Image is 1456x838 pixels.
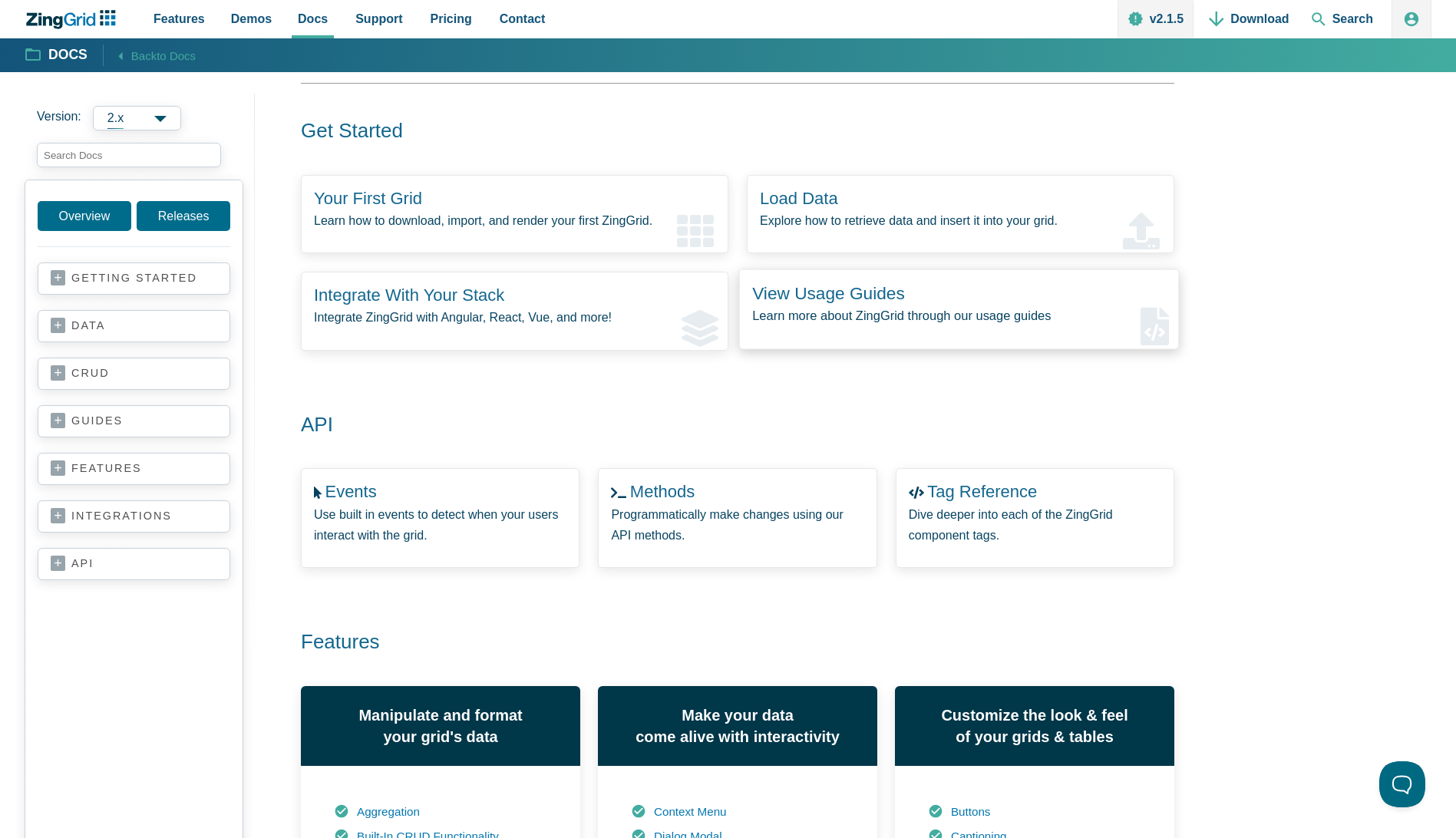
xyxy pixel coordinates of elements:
[630,482,695,501] a: Methods
[282,118,1156,144] h2: Get Started
[500,8,546,29] span: Contact
[325,482,376,501] a: Events
[282,412,1156,438] h2: API
[611,504,863,546] p: Programmatically make changes using our API methods.
[927,482,1037,501] a: Tag Reference
[37,143,221,167] input: search input
[314,307,715,328] p: Integrate ZingGrid with Angular, React, Vue, and more!
[51,318,217,334] a: data
[282,629,1156,655] h2: Features
[231,8,272,29] span: Demos
[431,8,472,29] span: Pricing
[131,46,196,65] span: Back
[314,189,422,208] a: Your First Grid
[752,305,1166,327] p: Learn more about ZingGrid through our usage guides
[26,46,87,64] a: Docs
[654,805,727,818] a: Context Menu
[103,45,196,65] a: Backto Docs
[760,189,838,208] a: Load Data
[137,201,230,231] a: Releases
[37,106,243,130] label: Versions
[298,8,328,29] span: Docs
[615,704,861,747] h3: Make your data come alive with interactivity
[51,556,217,572] a: api
[154,8,205,29] span: Features
[752,283,905,303] a: View Usage Guides
[51,271,217,286] a: getting started
[318,704,564,747] h3: Manipulate and format your grid's data
[314,285,504,305] a: Integrate With Your Stack
[157,49,196,62] span: to Docs
[357,805,420,818] a: Aggregation
[912,704,1158,747] h3: Customize the look & feel of your grids & tables
[1379,761,1425,807] iframe: Help Scout Beacon - Open
[48,48,87,62] strong: Docs
[909,504,1161,546] p: Dive deeper into each of the ZingGrid component tags.
[314,504,566,546] p: Use built in events to detect when your users interact with the grid.
[51,461,217,477] a: features
[51,509,217,524] a: integrations
[51,414,217,429] a: guides
[25,10,124,29] a: ZingChart Logo. Click to return to the homepage
[951,805,991,818] a: Buttons
[760,210,1161,231] p: Explore how to retrieve data and insert it into your grid.
[355,8,402,29] span: Support
[51,366,217,381] a: crud
[38,201,131,231] a: Overview
[314,210,715,231] p: Learn how to download, import, and render your first ZingGrid.
[37,106,81,130] span: Version:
